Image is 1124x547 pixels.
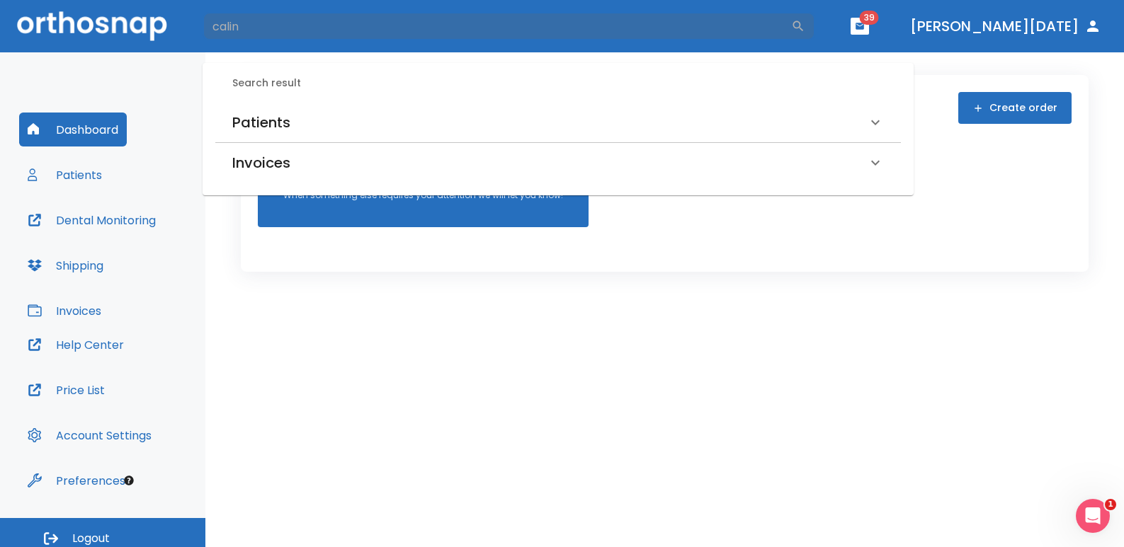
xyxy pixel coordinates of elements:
button: Patients [19,158,110,192]
h6: Search result [232,76,901,91]
h6: Patients [232,111,290,134]
button: Dental Monitoring [19,203,164,237]
button: Price List [19,373,113,407]
div: Tooltip anchor [123,474,135,487]
button: Invoices [19,294,110,328]
div: Patients [215,103,901,142]
p: When something else requires your attention we will let you know! [283,189,563,202]
h6: Invoices [232,151,290,174]
input: Search by Patient Name or Case # [203,12,791,40]
button: Preferences [19,463,134,497]
button: Account Settings [19,418,160,452]
button: Create order [958,92,1072,124]
button: Shipping [19,248,112,282]
img: Orthosnap [17,11,167,40]
button: [PERSON_NAME][DATE] [904,13,1107,39]
span: 39 [860,11,879,25]
div: Invoices [215,143,901,183]
button: Help Center [19,328,132,362]
span: 1 [1105,499,1116,510]
span: Logout [72,531,110,546]
button: Dashboard [19,113,127,146]
iframe: Intercom live chat [1076,499,1110,533]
